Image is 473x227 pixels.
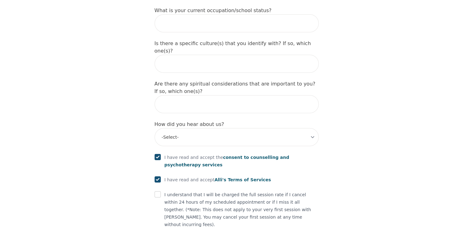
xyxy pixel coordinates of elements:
span: Alli's Terms of Services [215,177,271,182]
label: Are there any spiritual considerations that are important to you? If so, which one(s)? [155,81,315,94]
label: What is your current occupation/school status? [155,7,271,13]
label: Is there a specific culture(s) that you identify with? If so, which one(s)? [155,40,311,54]
p: I have read and accept the [165,154,319,169]
span: consent to counselling and psychotherapy services [165,155,289,167]
p: I have read and accept [165,176,271,183]
label: How did you hear about us? [155,121,224,127]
